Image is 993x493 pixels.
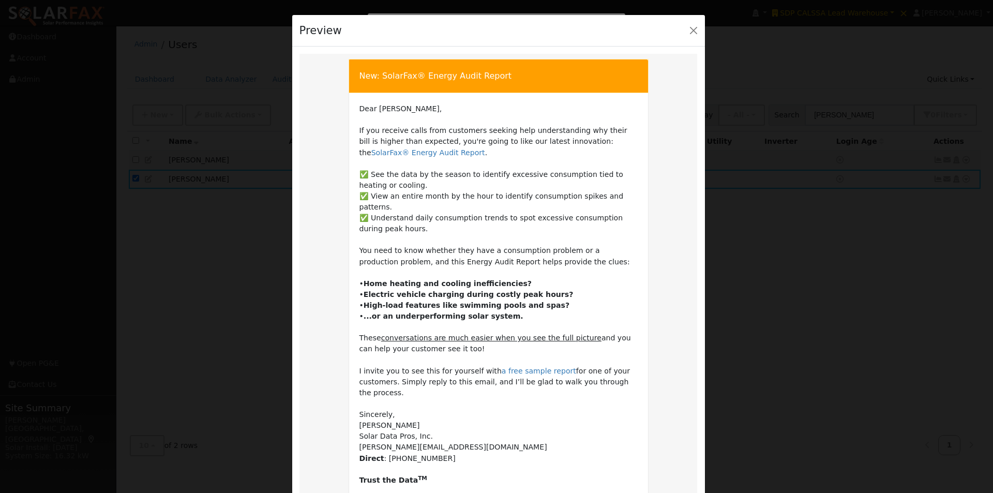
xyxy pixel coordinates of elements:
[359,103,638,486] td: Dear [PERSON_NAME], If you receive calls from customers seeking help understanding why their bill...
[364,301,569,309] b: High-load features like swimming pools and spas?
[371,148,485,157] a: SolarFax® Energy Audit Report
[359,476,427,484] b: Trust the Data
[299,22,342,39] h4: Preview
[502,367,576,375] a: a free sample report
[364,312,523,320] b: ...or an underperforming solar system.
[359,454,384,462] b: Direct
[364,290,573,298] b: Electric vehicle charging during costly peak hours?
[349,59,648,93] td: New: SolarFax® Energy Audit Report
[418,475,427,481] sup: TM
[364,279,532,288] b: Home heating and cooling inefficiencies?
[381,334,601,342] u: conversations are much easier when you see the full picture
[686,23,701,38] button: Close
